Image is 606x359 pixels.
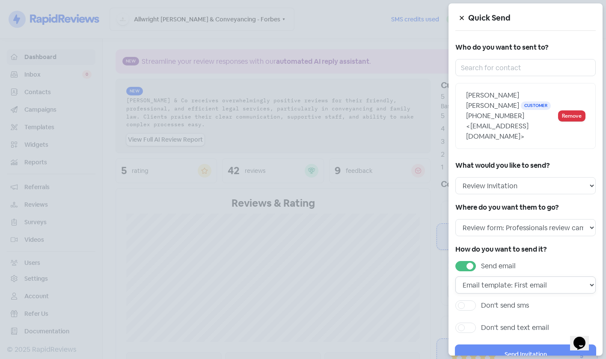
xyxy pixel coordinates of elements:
[466,91,519,110] span: [PERSON_NAME] [PERSON_NAME]
[481,261,516,271] label: Send email
[466,122,529,141] span: <[EMAIL_ADDRESS][DOMAIN_NAME]>
[455,41,596,54] h5: Who do you want to sent to?
[570,325,597,350] iframe: chat widget
[481,300,529,311] label: Don't send sms
[455,201,596,214] h5: Where do you want them to go?
[466,111,558,142] div: [PHONE_NUMBER]
[455,59,596,76] input: Search for contact
[455,159,596,172] h5: What would you like to send?
[468,12,596,24] h5: Quick Send
[558,111,585,121] button: Remove
[521,101,551,110] span: Customer
[455,243,596,256] h5: How do you want to send it?
[481,323,549,333] label: Don't send text email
